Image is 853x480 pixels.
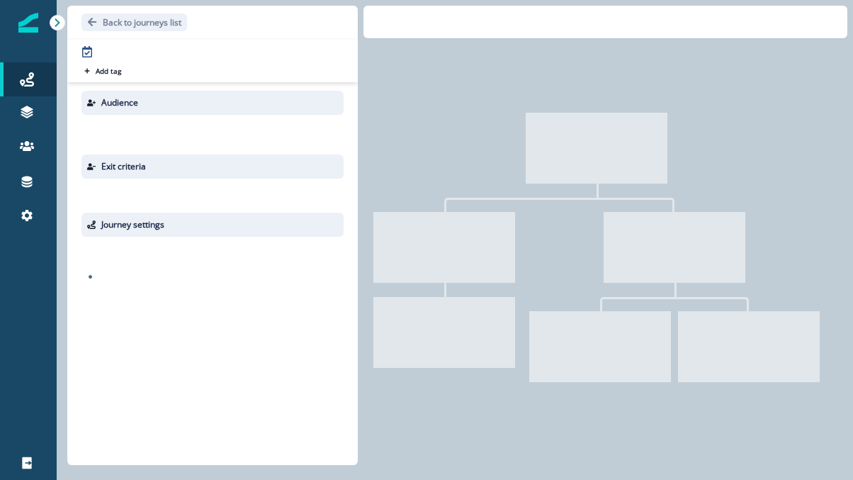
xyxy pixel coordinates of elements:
p: Exit criteria [101,160,146,173]
p: Add tag [96,67,121,75]
button: Go back [81,13,187,31]
button: Add tag [81,65,124,77]
p: Audience [101,96,138,109]
img: Inflection [18,13,38,33]
p: Back to journeys list [103,16,181,28]
p: Journey settings [101,218,164,231]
